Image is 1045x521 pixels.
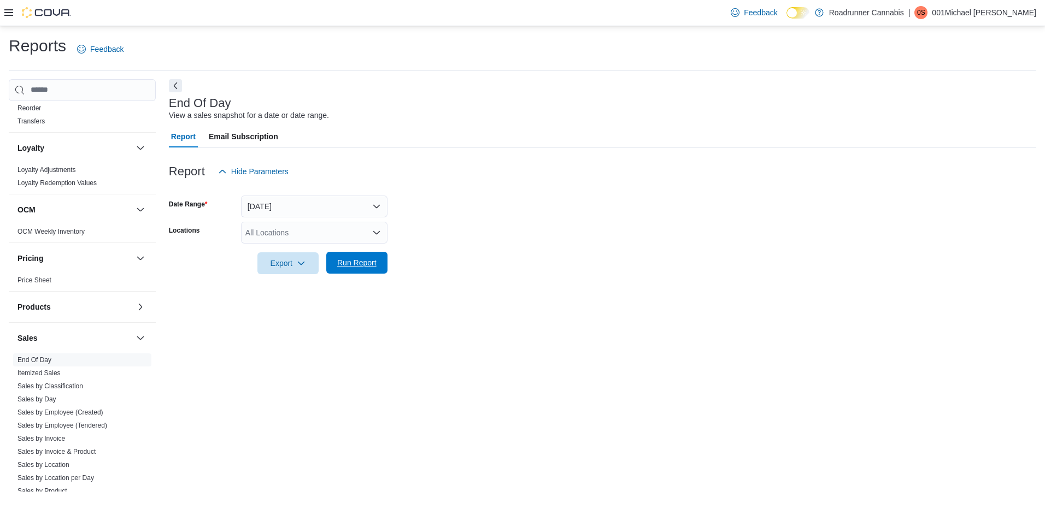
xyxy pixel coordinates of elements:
[9,225,156,242] div: OCM
[264,252,312,274] span: Export
[17,356,51,364] a: End Of Day
[17,421,107,430] span: Sales by Employee (Tendered)
[744,7,777,18] span: Feedback
[169,97,231,110] h3: End Of Day
[214,161,293,182] button: Hide Parameters
[169,165,205,178] h3: Report
[17,474,94,482] a: Sales by Location per Day
[241,196,388,217] button: [DATE]
[17,447,96,456] span: Sales by Invoice & Product
[9,274,156,291] div: Pricing
[169,226,200,235] label: Locations
[134,141,147,155] button: Loyalty
[17,276,51,285] span: Price Sheet
[932,6,1036,19] p: 001Michael [PERSON_NAME]
[9,163,156,194] div: Loyalty
[90,44,124,55] span: Feedback
[17,408,103,417] span: Sales by Employee (Created)
[17,301,51,312] h3: Products
[17,117,45,126] span: Transfers
[17,253,132,264] button: Pricing
[17,422,107,429] a: Sales by Employee (Tendered)
[372,228,381,237] button: Open list of options
[134,300,147,313] button: Products
[908,6,911,19] p: |
[17,204,132,215] button: OCM
[17,382,83,390] a: Sales by Classification
[17,227,85,236] span: OCM Weekly Inventory
[829,6,904,19] p: Roadrunner Cannabis
[337,257,377,268] span: Run Report
[17,204,36,215] h3: OCM
[169,79,182,92] button: Next
[134,203,147,216] button: OCM
[17,461,69,469] a: Sales by Location
[209,126,278,147] span: Email Subscription
[171,126,196,147] span: Report
[169,110,329,121] div: View a sales snapshot for a date or date range.
[17,228,85,235] a: OCM Weekly Inventory
[17,333,38,344] h3: Sales
[17,435,65,442] a: Sales by Invoice
[17,448,96,455] a: Sales by Invoice & Product
[73,38,128,60] a: Feedback
[17,301,132,312] button: Products
[231,166,289,177] span: Hide Parameters
[17,166,76,174] a: Loyalty Adjustments
[17,487,67,495] span: Sales by Product
[786,7,809,19] input: Dark Mode
[17,117,45,125] a: Transfers
[17,408,103,416] a: Sales by Employee (Created)
[17,143,132,153] button: Loyalty
[134,252,147,265] button: Pricing
[17,382,83,390] span: Sales by Classification
[917,6,925,19] span: 0S
[17,253,43,264] h3: Pricing
[17,395,56,403] a: Sales by Day
[17,143,44,153] h3: Loyalty
[17,104,41,112] a: Reorder
[17,434,65,443] span: Sales by Invoice
[914,6,927,19] div: 001Michael Saucedo
[17,104,41,113] span: Reorder
[134,331,147,345] button: Sales
[22,7,71,18] img: Cova
[169,200,208,209] label: Date Range
[17,333,132,344] button: Sales
[257,252,319,274] button: Export
[17,369,61,377] span: Itemized Sales
[17,487,67,495] a: Sales by Product
[17,179,97,187] a: Loyalty Redemption Values
[17,395,56,404] span: Sales by Day
[17,276,51,284] a: Price Sheet
[726,2,782,23] a: Feedback
[17,369,61,377] a: Itemized Sales
[9,35,66,57] h1: Reports
[326,252,388,274] button: Run Report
